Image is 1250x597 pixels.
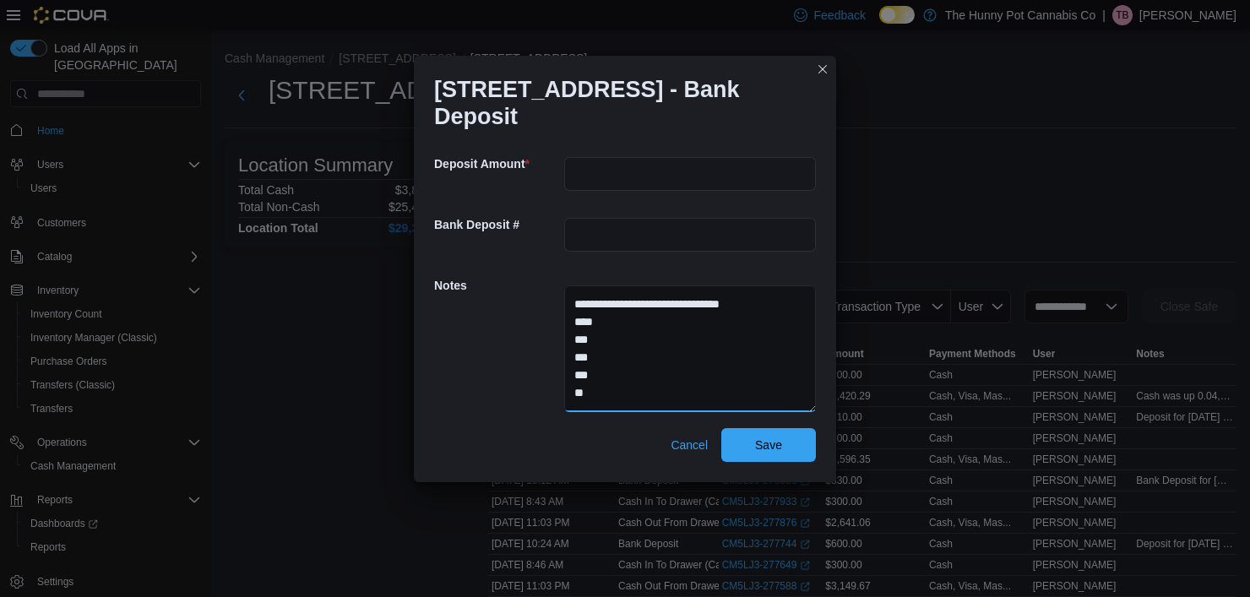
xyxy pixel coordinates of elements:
[664,428,715,462] button: Cancel
[755,437,782,453] span: Save
[721,428,816,462] button: Save
[671,437,708,453] span: Cancel
[434,269,561,302] h5: Notes
[434,147,561,181] h5: Deposit Amount
[434,208,561,242] h5: Bank Deposit #
[434,76,802,130] h1: [STREET_ADDRESS] - Bank Deposit
[812,59,833,79] button: Closes this modal window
